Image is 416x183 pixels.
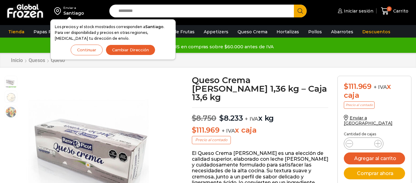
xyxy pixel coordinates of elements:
[106,45,155,55] button: Cambiar Dirección
[157,26,198,38] a: Pulpa de Frutas
[55,24,171,42] p: Los precios y el stock mostrados corresponden a . Para ver disponibilidad y precios en otras regi...
[63,6,84,10] div: Enviar a
[201,26,231,38] a: Appetizers
[192,126,328,135] p: x caja
[336,5,373,17] a: Iniciar sesión
[63,10,84,16] div: Santiago
[328,26,356,38] a: Abarrotes
[359,26,393,38] a: Descuentos
[344,167,405,179] button: Comprar ahora
[344,132,405,136] p: Cantidad de cajas
[379,4,410,18] a: 0 Carrito
[192,114,196,123] span: $
[192,126,220,134] bdi: 111.969
[358,139,369,148] input: Product quantity
[5,91,17,103] span: queso crema 2
[342,8,373,14] span: Iniciar sesión
[344,115,393,126] a: Enviar a [GEOGRAPHIC_DATA]
[28,57,45,63] a: Quesos
[192,108,328,123] p: x kg
[192,136,231,144] p: Precio al contado
[344,101,375,109] p: Precio al contado
[11,57,65,63] nav: Breadcrumb
[219,114,243,123] bdi: 8.233
[222,128,235,134] span: + IVA
[219,114,224,123] span: $
[344,82,405,100] div: x caja
[192,126,196,134] span: $
[234,26,270,38] a: Queso Crema
[192,76,328,101] h1: Queso Crema [PERSON_NAME] 1,36 kg – Caja 13,6 kg
[273,26,302,38] a: Hortalizas
[145,24,164,29] strong: Santiago
[344,82,372,91] bdi: 111.969
[245,116,258,122] span: + IVA
[305,26,325,38] a: Pollos
[294,5,307,17] button: Search button
[192,114,217,123] bdi: 8.750
[344,82,348,91] span: $
[11,57,23,63] a: Inicio
[71,45,103,55] button: Continuar
[374,84,387,90] span: + IVA
[5,76,17,88] span: reny-picot
[387,6,392,11] span: 0
[54,6,63,16] img: address-field-icon.svg
[344,152,405,164] button: Agregar al carrito
[392,8,408,14] span: Carrito
[51,57,65,63] a: Queso
[5,26,27,38] a: Tienda
[5,106,17,118] span: salmon-ahumado-2
[30,26,64,38] a: Papas Fritas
